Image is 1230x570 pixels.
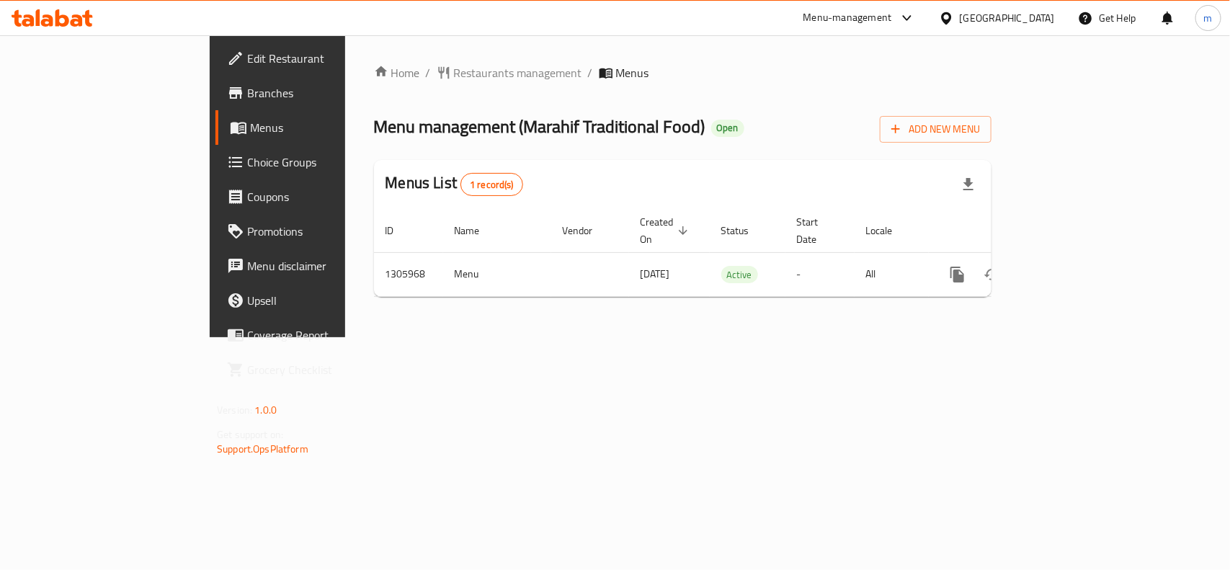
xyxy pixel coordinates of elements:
[940,257,975,292] button: more
[247,188,404,205] span: Coupons
[247,50,404,67] span: Edit Restaurant
[215,352,415,387] a: Grocery Checklist
[588,64,593,81] li: /
[215,249,415,283] a: Menu disclaimer
[880,116,991,143] button: Add New Menu
[217,440,308,458] a: Support.OpsPlatform
[563,222,612,239] span: Vendor
[247,84,404,102] span: Branches
[374,64,991,81] nav: breadcrumb
[461,178,522,192] span: 1 record(s)
[797,213,837,248] span: Start Date
[374,110,705,143] span: Menu management ( Marahif Traditional Food )
[443,252,551,296] td: Menu
[215,318,415,352] a: Coverage Report
[215,214,415,249] a: Promotions
[975,257,1010,292] button: Change Status
[960,10,1055,26] div: [GEOGRAPHIC_DATA]
[215,283,415,318] a: Upsell
[217,401,252,419] span: Version:
[426,64,431,81] li: /
[866,222,912,239] span: Locale
[455,222,499,239] span: Name
[437,64,582,81] a: Restaurants management
[711,120,744,137] div: Open
[454,64,582,81] span: Restaurants management
[215,110,415,145] a: Menus
[855,252,929,296] td: All
[215,179,415,214] a: Coupons
[1204,10,1213,26] span: m
[951,167,986,202] div: Export file
[215,41,415,76] a: Edit Restaurant
[803,9,892,27] div: Menu-management
[374,209,1090,297] table: enhanced table
[247,153,404,171] span: Choice Groups
[721,222,768,239] span: Status
[929,209,1090,253] th: Actions
[616,64,649,81] span: Menus
[247,257,404,275] span: Menu disclaimer
[386,172,523,196] h2: Menus List
[250,119,404,136] span: Menus
[891,120,980,138] span: Add New Menu
[711,122,744,134] span: Open
[217,425,283,444] span: Get support on:
[254,401,277,419] span: 1.0.0
[641,264,670,283] span: [DATE]
[215,145,415,179] a: Choice Groups
[215,76,415,110] a: Branches
[247,223,404,240] span: Promotions
[460,173,523,196] div: Total records count
[785,252,855,296] td: -
[721,266,758,283] div: Active
[641,213,692,248] span: Created On
[721,267,758,283] span: Active
[247,292,404,309] span: Upsell
[247,326,404,344] span: Coverage Report
[247,361,404,378] span: Grocery Checklist
[386,222,413,239] span: ID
